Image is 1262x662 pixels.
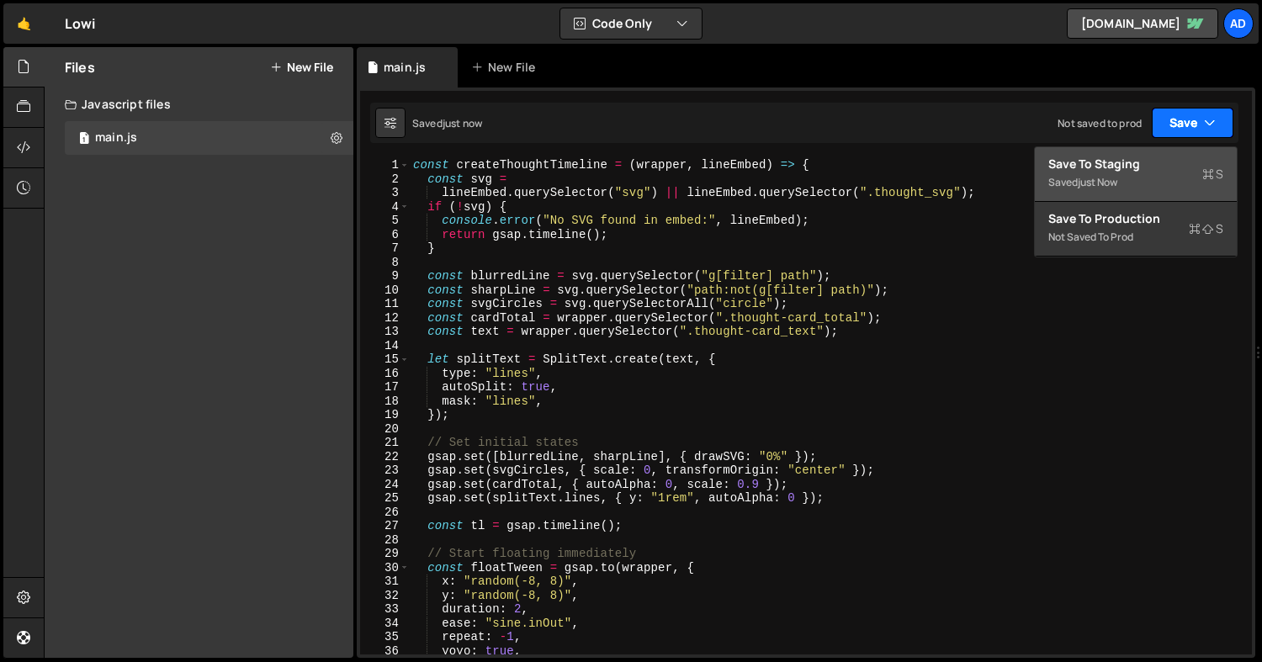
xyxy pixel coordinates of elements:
div: 21 [360,436,410,450]
div: 10 [360,283,410,298]
div: 12 [360,311,410,326]
div: Lowi [65,13,96,34]
a: 🤙 [3,3,45,44]
div: 22 [360,450,410,464]
div: 27 [360,519,410,533]
div: 32 [360,589,410,603]
div: 30 [360,561,410,575]
button: Code Only [560,8,702,39]
div: 1 [360,158,410,172]
a: [DOMAIN_NAME] [1067,8,1218,39]
div: 29 [360,547,410,561]
div: Save to Staging [1048,156,1223,172]
div: 17 [360,380,410,395]
div: 34 [360,617,410,631]
div: 35 [360,630,410,644]
div: 14 [360,339,410,353]
div: 25 [360,491,410,506]
span: 1 [79,133,89,146]
div: 23 [360,463,410,478]
div: 13 [360,325,410,339]
div: 15 [360,352,410,367]
div: 26 [360,506,410,520]
div: 7 [360,241,410,256]
div: 2 [360,172,410,187]
div: Saved [412,116,482,130]
div: Not saved to prod [1058,116,1142,130]
div: 24 [360,478,410,492]
div: just now [1078,175,1117,189]
span: S [1189,220,1223,237]
div: Javascript files [45,87,353,121]
div: Not saved to prod [1048,227,1223,247]
div: 16 [360,367,410,381]
div: 28 [360,533,410,548]
div: 33 [360,602,410,617]
button: Save [1152,108,1233,138]
div: 17330/48110.js [65,121,353,155]
div: 18 [360,395,410,409]
div: 20 [360,422,410,437]
div: 4 [360,200,410,214]
div: main.js [384,59,426,76]
span: S [1202,166,1223,183]
div: 6 [360,228,410,242]
div: Saved [1048,172,1223,193]
div: 11 [360,297,410,311]
div: 31 [360,575,410,589]
div: 8 [360,256,410,270]
div: main.js [95,130,137,146]
div: 3 [360,186,410,200]
div: Save to Production [1048,210,1223,227]
div: 19 [360,408,410,422]
div: 5 [360,214,410,228]
button: Save to ProductionS Not saved to prod [1035,202,1237,257]
button: New File [270,61,333,74]
a: Ad [1223,8,1254,39]
button: Save to StagingS Savedjust now [1035,147,1237,202]
div: just now [443,116,482,130]
div: 36 [360,644,410,659]
h2: Files [65,58,95,77]
div: New File [471,59,542,76]
div: 9 [360,269,410,283]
